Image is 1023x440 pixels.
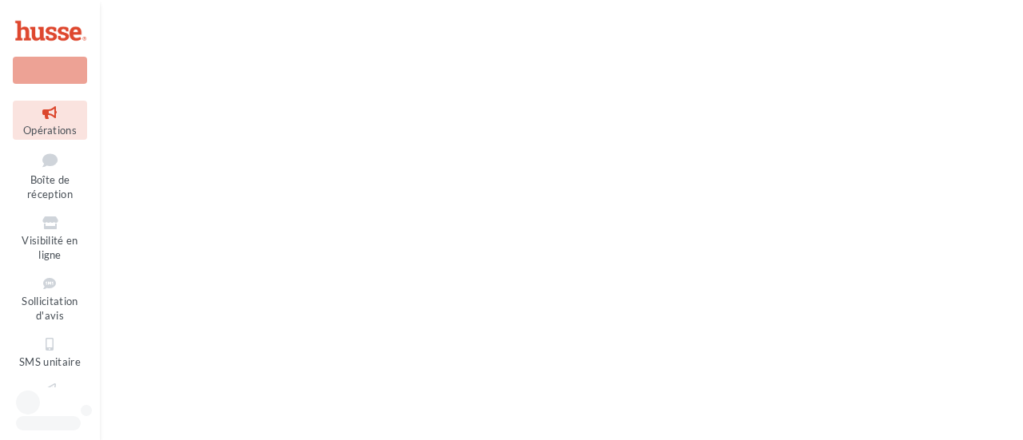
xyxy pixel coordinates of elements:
a: Opérations [13,101,87,140]
span: SMS unitaire [19,355,81,368]
a: SMS unitaire [13,332,87,371]
span: Sollicitation d'avis [22,295,78,323]
a: Visibilité en ligne [13,211,87,265]
span: Visibilité en ligne [22,234,78,262]
a: Campagnes [13,378,87,417]
a: Sollicitation d'avis [13,272,87,326]
span: Boîte de réception [27,173,73,201]
span: Opérations [23,124,77,137]
div: Nouvelle campagne [13,57,87,84]
a: Boîte de réception [13,146,87,204]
